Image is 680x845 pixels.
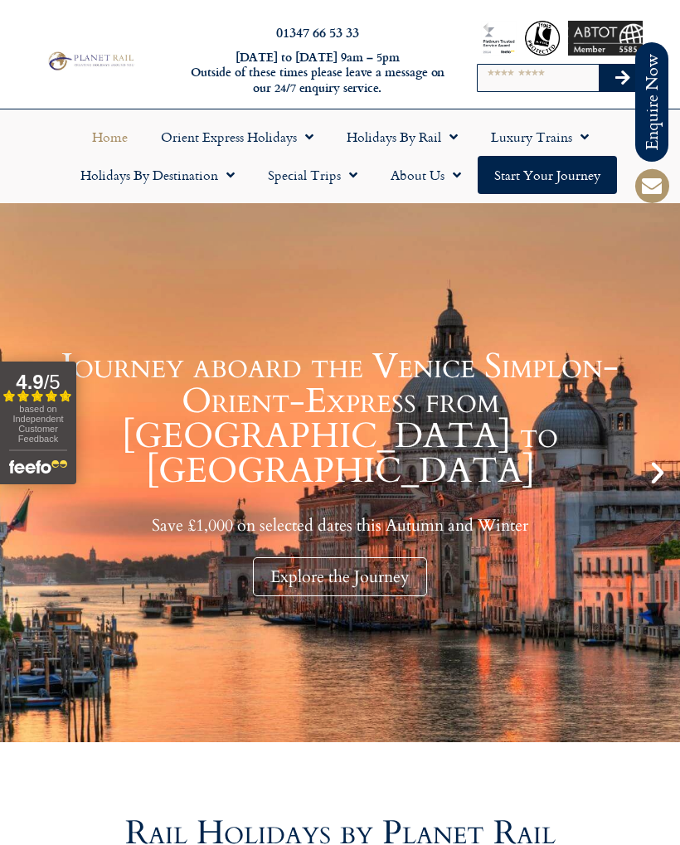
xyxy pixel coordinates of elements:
[276,22,359,41] a: 01347 66 53 33
[186,50,449,96] h6: [DATE] to [DATE] 9am – 5pm Outside of these times please leave a message on our 24/7 enquiry serv...
[599,65,647,91] button: Search
[330,118,474,156] a: Holidays by Rail
[374,156,478,194] a: About Us
[144,118,330,156] a: Orient Express Holidays
[41,515,639,536] p: Save £1,000 on selected dates this Autumn and Winter
[64,156,251,194] a: Holidays by Destination
[41,349,639,488] h1: Journey aboard the Venice Simplon-Orient-Express from [GEOGRAPHIC_DATA] to [GEOGRAPHIC_DATA]
[474,118,605,156] a: Luxury Trains
[478,156,617,194] a: Start your Journey
[8,118,672,194] nav: Menu
[644,459,672,487] div: Next slide
[75,118,144,156] a: Home
[45,50,136,72] img: Planet Rail Train Holidays Logo
[251,156,374,194] a: Special Trips
[253,557,427,596] div: Explore the Journey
